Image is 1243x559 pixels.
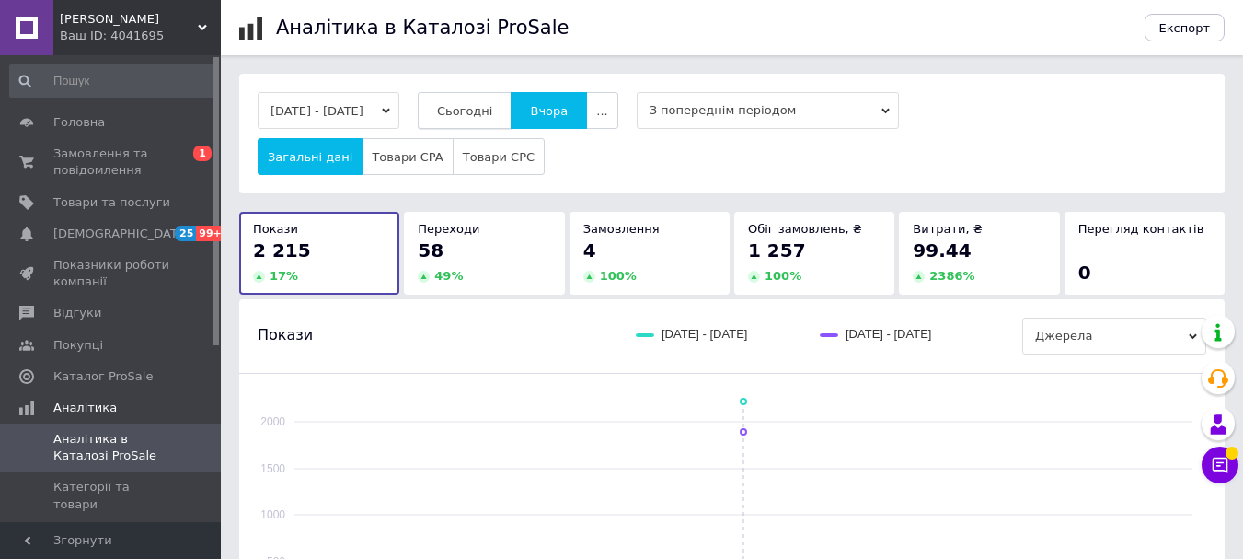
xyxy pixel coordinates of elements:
[637,92,899,129] span: З попереднім періодом
[193,146,212,161] span: 1
[1202,447,1238,483] button: Чат з покупцем
[53,431,170,464] span: Аналітика в Каталозі ProSale
[748,222,862,236] span: Обіг замовлень, ₴
[196,226,226,241] span: 99+
[748,239,806,262] span: 1 257
[258,138,363,175] button: Загальні дані
[276,17,569,39] h1: Аналітика в Каталозі ProSale
[253,239,311,262] span: 2 215
[596,104,607,118] span: ...
[260,508,285,521] text: 1000
[929,269,974,283] span: 2386 %
[1145,14,1226,41] button: Експорт
[53,337,103,354] span: Покупці
[53,226,190,242] span: [DEMOGRAPHIC_DATA]
[53,305,101,321] span: Відгуки
[270,269,298,283] span: 17 %
[53,146,170,179] span: Замовлення та повідомлення
[362,138,453,175] button: Товари CPA
[53,479,170,512] span: Категорії та товари
[434,269,463,283] span: 49 %
[260,462,285,475] text: 1500
[60,28,221,44] div: Ваш ID: 4041695
[583,239,596,262] span: 4
[913,222,983,236] span: Витрати, ₴
[913,239,971,262] span: 99.44
[530,104,568,118] span: Вчора
[765,269,801,283] span: 100 %
[463,150,535,164] span: Товари CPC
[53,368,153,385] span: Каталог ProSale
[53,114,105,131] span: Головна
[268,150,352,164] span: Загальні дані
[1078,262,1091,284] span: 0
[583,222,660,236] span: Замовлення
[53,257,170,290] span: Показники роботи компанії
[258,92,399,129] button: [DATE] - [DATE]
[418,222,479,236] span: Переходи
[453,138,545,175] button: Товари CPC
[1159,21,1211,35] span: Експорт
[372,150,443,164] span: Товари CPA
[53,194,170,211] span: Товари та послуги
[260,415,285,428] text: 2000
[1022,318,1206,355] span: Джерела
[418,92,512,129] button: Сьогодні
[1078,222,1204,236] span: Перегляд контактів
[253,222,298,236] span: Покази
[60,11,198,28] span: Арт Маркет
[258,325,313,345] span: Покази
[586,92,617,129] button: ...
[437,104,493,118] span: Сьогодні
[600,269,637,283] span: 100 %
[418,239,443,262] span: 58
[511,92,587,129] button: Вчора
[9,64,217,98] input: Пошук
[53,400,117,416] span: Аналітика
[175,226,196,241] span: 25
